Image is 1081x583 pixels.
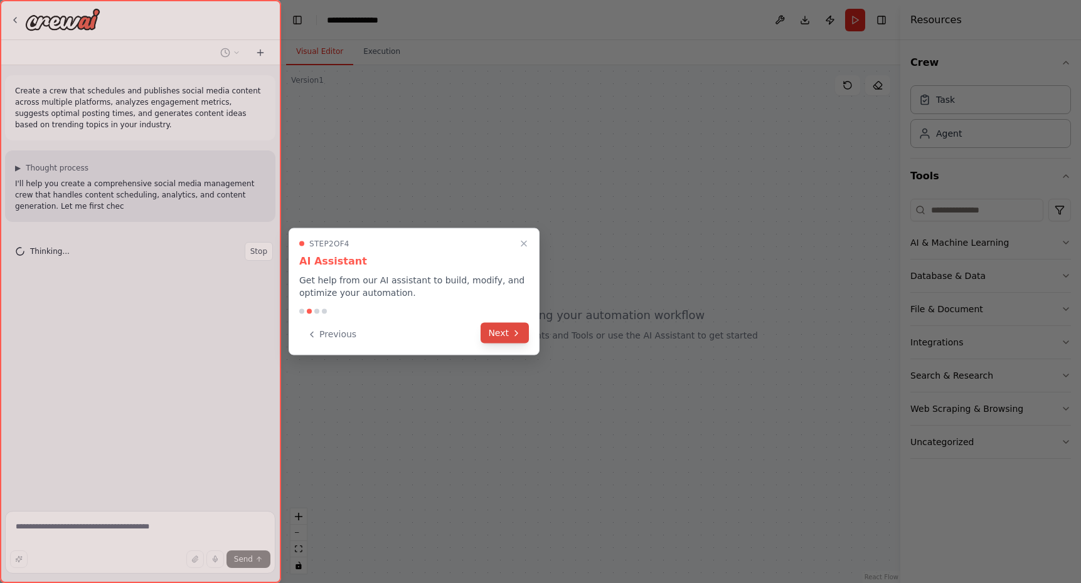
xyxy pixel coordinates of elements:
[299,324,364,345] button: Previous
[309,239,349,249] span: Step 2 of 4
[299,274,529,299] p: Get help from our AI assistant to build, modify, and optimize your automation.
[481,323,529,344] button: Next
[289,11,306,29] button: Hide left sidebar
[299,254,529,269] h3: AI Assistant
[516,236,531,251] button: Close walkthrough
